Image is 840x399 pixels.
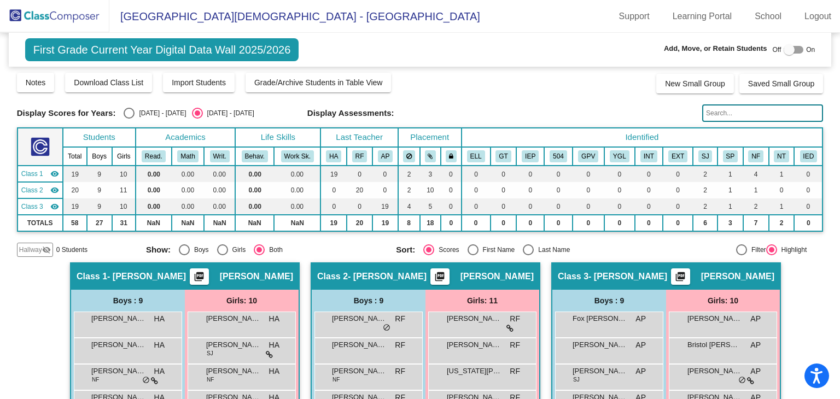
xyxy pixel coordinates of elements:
div: Girls: 10 [666,290,780,312]
th: Total [63,147,87,166]
span: [PERSON_NAME] [206,313,261,324]
td: 19 [372,198,398,215]
td: 20 [347,182,372,198]
span: Grade/Archive Students in Table View [254,78,383,87]
span: [PERSON_NAME] [91,313,146,324]
td: NaN [204,215,235,231]
span: Hallway [19,245,42,255]
td: 0 [544,215,573,231]
a: Support [610,8,658,25]
td: 0 [516,198,544,215]
th: Heather Alverson [320,147,347,166]
button: 504 [550,150,567,162]
span: [PERSON_NAME] [687,366,742,377]
td: 1 [717,198,743,215]
span: [PERSON_NAME] [701,271,774,282]
td: 0 [372,166,398,182]
span: AP [750,313,761,325]
button: Read. [142,150,166,162]
span: AP [750,339,761,351]
span: [PERSON_NAME] [220,271,293,282]
span: 0 Students [56,245,87,255]
th: Good Parent Volunteer [573,147,604,166]
th: NT Temperament [769,147,795,166]
td: 0 [544,166,573,182]
td: 0 [347,198,372,215]
button: RF [352,150,367,162]
td: 20 [63,182,87,198]
span: Display Assessments: [307,108,394,118]
td: 0 [573,166,604,182]
td: 27 [87,215,112,231]
span: Bristol [PERSON_NAME] [687,339,742,350]
span: Import Students [172,78,226,87]
th: 504 Plan [544,147,573,166]
span: [PERSON_NAME] [460,271,534,282]
th: Keep with teacher [441,147,461,166]
span: NF [332,375,340,384]
td: 0.00 [235,198,274,215]
button: Math [177,150,198,162]
button: AP [378,150,393,162]
td: 0 [604,198,635,215]
td: 0 [635,215,663,231]
td: 19 [63,166,87,182]
span: AP [635,313,646,325]
th: Young for Grade Level [604,147,635,166]
button: GT [495,150,511,162]
td: 11 [112,182,136,198]
button: NF [748,150,763,162]
div: Boys : 9 [312,290,425,312]
td: NaN [235,215,274,231]
td: 0 [441,182,461,198]
th: Gifted and Talented [491,147,517,166]
div: Highlight [777,245,807,255]
mat-icon: visibility [50,186,59,195]
button: SP [723,150,738,162]
span: do_not_disturb_alt [142,376,150,385]
td: 0 [794,198,822,215]
span: HA [269,366,279,377]
td: 0.00 [172,166,205,182]
td: NaN [136,215,172,231]
mat-radio-group: Select an option [124,108,254,119]
td: 0 [663,182,693,198]
mat-radio-group: Select an option [396,244,638,255]
div: [DATE] - [DATE] [203,108,254,118]
td: 58 [63,215,87,231]
div: Both [265,245,283,255]
td: TOTALS [17,215,63,231]
div: [DATE] - [DATE] [135,108,186,118]
span: - [PERSON_NAME] [588,271,667,282]
span: RF [395,313,405,325]
td: 0 [604,182,635,198]
td: 19 [320,166,347,182]
th: Keep with students [420,147,441,166]
td: 0 [491,215,517,231]
span: [PERSON_NAME] [573,339,627,350]
button: Print Students Details [190,268,209,285]
th: Introvert [635,147,663,166]
th: SJ Temperament [693,147,717,166]
td: 1 [769,166,795,182]
span: SJ [207,349,213,357]
div: First Name [479,245,515,255]
td: 0 [573,215,604,231]
button: New Small Group [656,74,734,93]
button: Import Students [163,73,235,92]
td: 10 [112,166,136,182]
th: Life Skills [235,128,320,147]
mat-icon: picture_as_pdf [674,271,687,286]
mat-radio-group: Select an option [146,244,388,255]
span: Show: [146,245,171,255]
th: Extrovert [663,147,693,166]
td: 2 [743,198,769,215]
td: 0 [635,166,663,182]
span: Class 2 [21,185,43,195]
td: 0.00 [204,166,235,182]
td: 0.00 [274,198,320,215]
td: 0.00 [204,182,235,198]
td: 0 [491,166,517,182]
button: Print Students Details [671,268,690,285]
div: Boys : 9 [71,290,185,312]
